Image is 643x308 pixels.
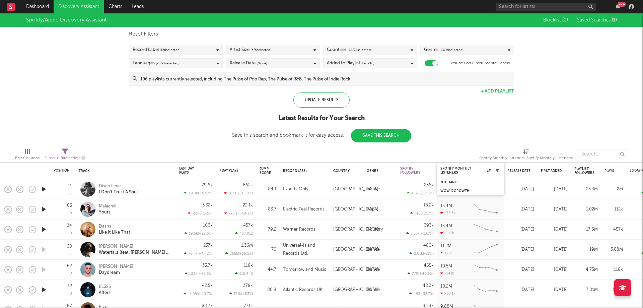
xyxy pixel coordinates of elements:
[541,185,568,193] div: [DATE]
[440,224,452,228] div: 13.4M
[15,154,40,162] div: Edit Columns
[156,59,180,67] span: ( 70 / 71 selected)
[507,169,531,173] div: Release Date
[604,205,623,213] div: 112k
[283,169,323,173] div: Record Label
[424,46,463,54] div: Genres
[229,292,253,296] div: 171k ( +83 % )
[232,114,411,122] div: Latest Results for Your Search
[406,231,434,236] div: 3.35k ( +13.7 % )
[184,191,213,195] div: 3.48k ( +4.57 % )
[440,264,452,268] div: 10.5M
[99,264,133,270] div: [PERSON_NAME]
[351,129,411,142] button: Save This Search
[67,203,72,208] div: 65
[283,205,325,213] div: Electric Feel Records
[202,304,213,308] div: 88.7k
[99,270,133,276] div: Daydream
[423,243,434,248] div: 480k
[407,191,434,195] div: 4.61k ( -17.3 % )
[471,201,501,218] svg: Chart title
[224,191,253,195] div: -61.6k ( -8.51 % )
[283,242,327,258] div: Universal-Island Records Ltd.
[232,133,411,138] div: Save this search and bookmark it for easy access:
[260,167,271,175] div: Jump Score
[184,292,213,296] div: -5.09k ( -10.7 % )
[160,46,181,54] span: ( 6 / 6 selected)
[99,203,116,209] div: Malachiii
[99,284,111,290] div: BL3SS
[202,183,213,187] div: 79.6k
[251,46,271,54] span: ( 5 / 5 selected)
[440,291,455,296] div: -30.1k
[99,244,171,250] div: [PERSON_NAME]
[616,4,620,9] button: 99+
[99,250,171,256] div: Waterfalls (feat. [PERSON_NAME] & [PERSON_NAME])
[604,266,623,274] div: 118k
[243,223,253,228] div: 457k
[185,231,213,236] div: 19.5k ( +22.6 % )
[440,189,491,193] div: WoW % Growth
[440,244,451,248] div: 11.2M
[188,211,213,215] div: -517 ( -13.5 % )
[67,224,72,228] div: 34
[283,185,308,193] div: Experts Only
[230,59,267,67] div: Release Date
[439,46,463,54] span: ( 13 / 15 selected)
[260,185,276,193] div: 84.1
[260,205,276,213] div: 83.7
[471,261,501,278] svg: Chart title
[202,203,213,207] div: 3.32k
[574,185,598,193] div: 23.3M
[260,226,276,234] div: 79.2
[423,304,434,308] div: 93.9k
[203,243,213,248] div: 237k
[244,263,253,268] div: 118k
[494,167,501,174] button: Filter by Spotify Monthly Listeners
[574,246,598,254] div: 19M
[99,189,138,195] div: I Don't Trust A Soul
[99,224,130,236] a: DashaLike It Like That
[409,292,434,296] div: 493 ( -32.7 % )
[67,244,72,249] div: 68
[604,246,623,254] div: 3.08M
[541,169,564,173] div: First Added
[327,46,372,54] div: Countries
[507,246,534,254] div: [DATE]
[230,46,271,54] div: Artist Size
[283,286,323,294] div: Atlantic Records UK
[574,167,594,175] div: Playlist Followers
[219,169,243,173] div: 7 Day Plays
[333,205,378,213] div: [GEOGRAPHIC_DATA]
[243,183,253,187] div: 662k
[333,266,378,274] div: [GEOGRAPHIC_DATA]
[243,284,253,288] div: 378k
[224,211,253,215] div: -26.1k ( -54.1 % )
[99,284,111,296] a: BL3SSAfters
[448,59,510,67] label: Exclude Lofi / Instrumental Labels
[99,264,133,276] a: [PERSON_NAME]Daydream
[507,266,534,274] div: [DATE]
[243,203,253,207] div: 22.1k
[257,59,267,67] span: (None)
[99,203,116,215] a: MalachiiiYours
[424,223,434,228] div: 393k
[70,292,72,296] div: 0
[479,154,573,162] div: Spotify Monthly Listeners (Spotify Monthly Listeners)
[293,93,350,108] div: Update Results
[440,180,491,184] div: 7D Change
[70,211,72,215] div: 0
[244,304,253,308] div: 771k
[367,226,383,234] div: Country
[185,271,213,276] div: 13.1k ( +63.6 % )
[260,286,276,294] div: 80.9
[440,271,454,275] div: -141k
[578,149,628,159] input: Search...
[541,226,568,234] div: [DATE]
[577,18,617,22] span: Saved Searches
[202,263,213,268] div: 33.7k
[203,223,213,228] div: 106k
[507,286,534,294] div: [DATE]
[235,271,253,276] div: 118,443
[618,2,626,7] div: 99 +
